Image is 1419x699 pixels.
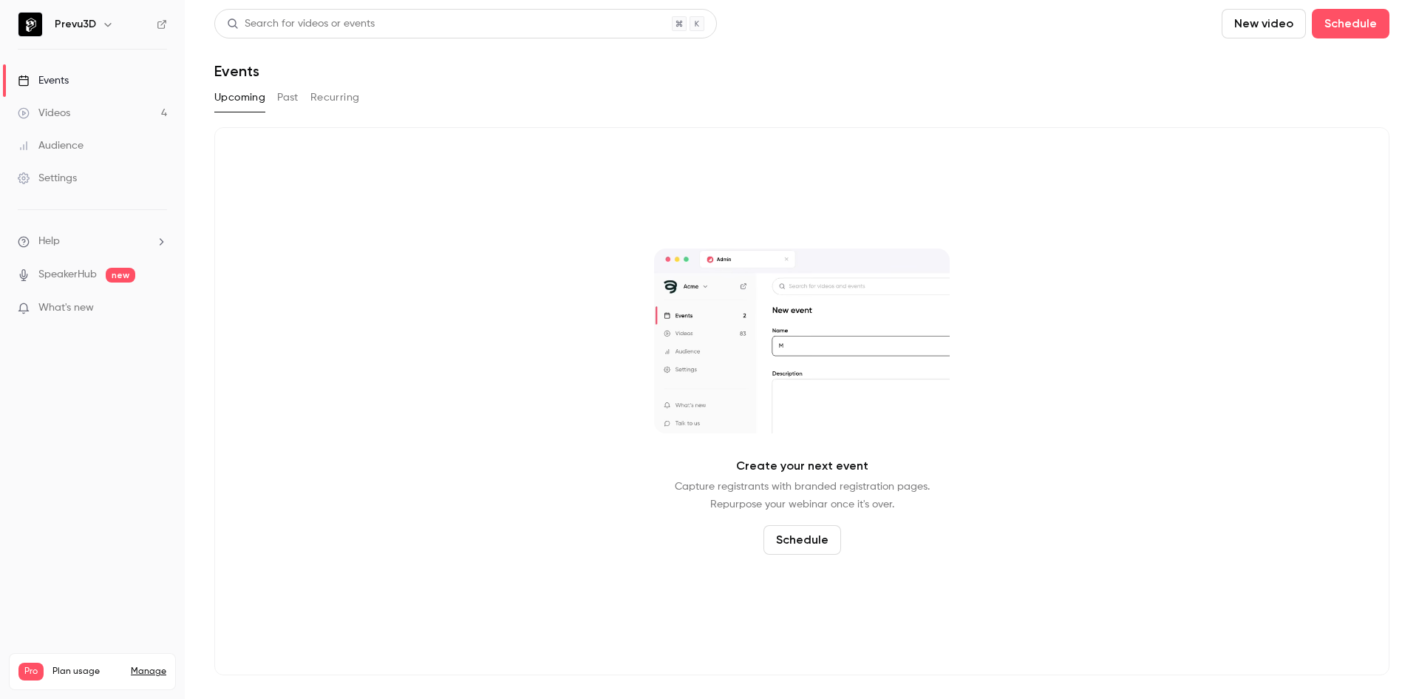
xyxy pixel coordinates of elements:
a: Manage [131,666,166,678]
span: new [106,268,135,283]
span: Pro [18,663,44,681]
button: Schedule [1312,9,1389,38]
p: Capture registrants with branded registration pages. Repurpose your webinar once it's over. [675,478,930,513]
div: Events [18,73,69,88]
span: What's new [38,300,94,316]
button: New video [1222,9,1306,38]
div: Search for videos or events [227,16,375,32]
p: Create your next event [736,457,868,475]
span: Help [38,234,60,249]
div: Settings [18,171,77,186]
button: Upcoming [214,86,265,109]
img: Prevu3D [18,13,42,36]
li: help-dropdown-opener [18,234,167,249]
button: Recurring [310,86,360,109]
a: SpeakerHub [38,267,97,283]
button: Past [277,86,299,109]
div: Videos [18,106,70,121]
iframe: Noticeable Trigger [149,302,167,315]
h1: Events [214,62,259,80]
button: Schedule [763,525,841,555]
div: Audience [18,138,84,153]
span: Plan usage [52,666,122,678]
h6: Prevu3D [55,17,96,32]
